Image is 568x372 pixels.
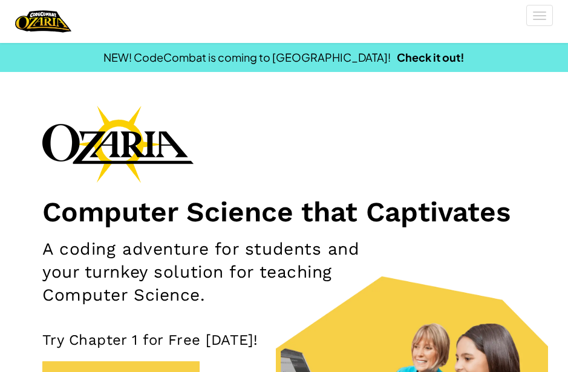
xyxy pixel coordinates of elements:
[42,238,366,307] h2: A coding adventure for students and your turnkey solution for teaching Computer Science.
[15,9,71,34] img: Home
[42,331,526,349] p: Try Chapter 1 for Free [DATE]!
[42,105,194,183] img: Ozaria branding logo
[103,50,391,64] span: NEW! CodeCombat is coming to [GEOGRAPHIC_DATA]!
[42,195,526,229] h1: Computer Science that Captivates
[15,9,71,34] a: Ozaria by CodeCombat logo
[397,50,465,64] a: Check it out!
